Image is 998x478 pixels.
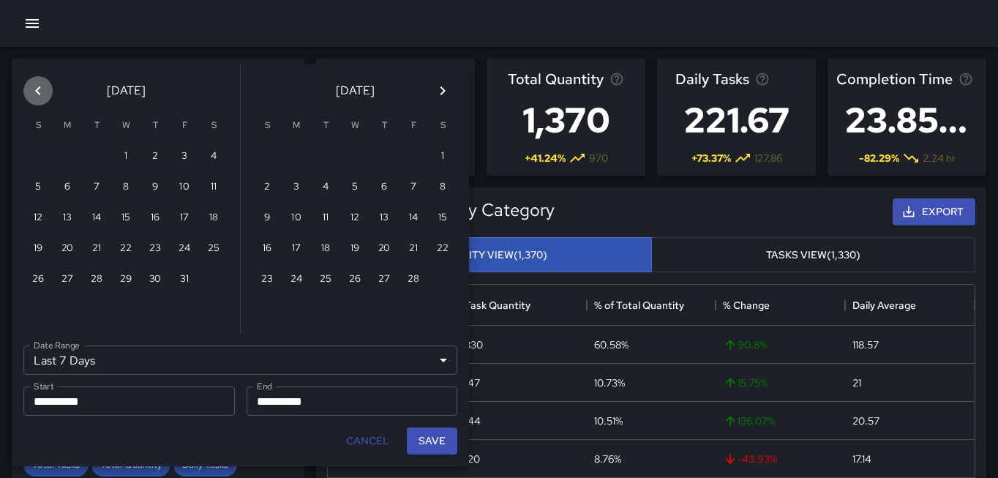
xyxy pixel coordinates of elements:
button: 27 [53,265,82,294]
button: 14 [399,203,428,233]
span: Wednesday [342,111,368,141]
span: Monday [54,111,80,141]
button: 26 [340,265,369,294]
button: 4 [199,142,228,171]
button: 29 [111,265,140,294]
button: 15 [428,203,457,233]
button: 7 [399,173,428,202]
button: 16 [140,203,170,233]
button: 30 [140,265,170,294]
button: Save [407,427,457,455]
button: 15 [111,203,140,233]
button: 31 [170,265,199,294]
button: 12 [340,203,369,233]
span: Thursday [371,111,397,141]
button: 11 [199,173,228,202]
button: 23 [252,265,282,294]
button: 6 [369,173,399,202]
span: Tuesday [312,111,339,141]
button: 20 [53,234,82,264]
button: 13 [53,203,82,233]
label: End [257,380,272,392]
span: Monday [283,111,309,141]
button: 17 [282,234,311,264]
span: Sunday [25,111,51,141]
button: 27 [369,265,399,294]
button: 22 [111,234,140,264]
button: 8 [111,173,140,202]
button: 11 [311,203,340,233]
label: Start [34,380,53,392]
button: 13 [369,203,399,233]
button: 21 [82,234,111,264]
button: 1 [111,142,140,171]
span: [DATE] [336,81,375,101]
button: 28 [399,265,428,294]
span: Friday [171,111,198,141]
button: 18 [311,234,340,264]
button: 5 [23,173,53,202]
button: Previous month [23,76,53,105]
button: 10 [282,203,311,233]
button: 4 [311,173,340,202]
button: 18 [199,203,228,233]
span: Saturday [200,111,227,141]
button: 19 [23,234,53,264]
button: 1 [428,142,457,171]
button: 12 [23,203,53,233]
span: Sunday [254,111,280,141]
button: 20 [369,234,399,264]
span: Saturday [429,111,456,141]
button: 10 [170,173,199,202]
button: 8 [428,173,457,202]
div: Last 7 Days [23,346,457,375]
button: 26 [23,265,53,294]
button: 7 [82,173,111,202]
button: 9 [140,173,170,202]
button: 6 [53,173,82,202]
span: Friday [400,111,427,141]
button: 16 [252,234,282,264]
button: Cancel [340,427,395,455]
button: 2 [252,173,282,202]
button: 9 [252,203,282,233]
button: 19 [340,234,369,264]
button: 5 [340,173,369,202]
button: 3 [170,142,199,171]
button: 2 [140,142,170,171]
button: 14 [82,203,111,233]
button: 3 [282,173,311,202]
span: Wednesday [113,111,139,141]
button: Next month [428,76,457,105]
span: Thursday [142,111,168,141]
button: 24 [170,234,199,264]
button: 25 [311,265,340,294]
button: 22 [428,234,457,264]
span: Tuesday [83,111,110,141]
button: 25 [199,234,228,264]
span: [DATE] [107,81,146,101]
button: 23 [140,234,170,264]
button: 28 [82,265,111,294]
button: 24 [282,265,311,294]
label: Date Range [34,339,80,351]
button: 17 [170,203,199,233]
button: 21 [399,234,428,264]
